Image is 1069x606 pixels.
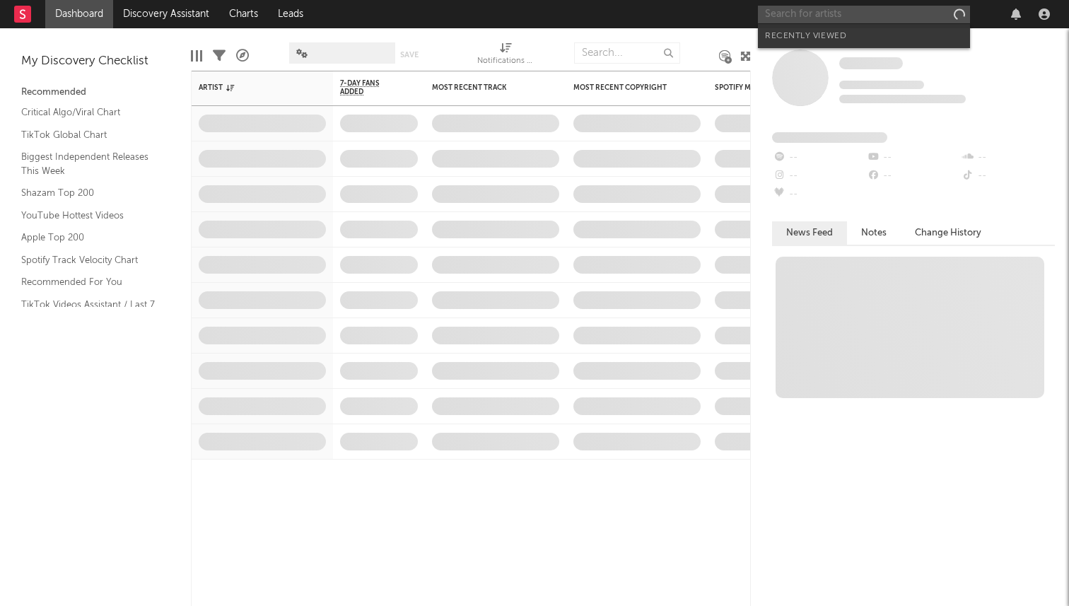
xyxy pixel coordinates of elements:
span: Some Artist [839,57,903,69]
div: Recently Viewed [765,28,963,45]
button: Save [400,51,419,59]
span: 7-Day Fans Added [340,79,397,96]
a: Critical Algo/Viral Chart [21,105,156,120]
div: Spotify Monthly Listeners [715,83,821,92]
div: Notifications (Artist) [477,35,534,76]
div: -- [772,185,866,204]
div: Edit Columns [191,35,202,76]
div: Notifications (Artist) [477,53,534,70]
div: Filters [213,35,226,76]
div: -- [866,167,960,185]
a: Some Artist [839,57,903,71]
a: YouTube Hottest Videos [21,208,156,223]
span: 0 fans last week [839,95,966,103]
div: My Discovery Checklist [21,53,170,70]
div: Most Recent Copyright [573,83,679,92]
span: Fans Added by Platform [772,132,887,143]
a: Biggest Independent Releases This Week [21,149,156,178]
div: -- [961,148,1055,167]
div: A&R Pipeline [236,35,249,76]
div: -- [866,148,960,167]
span: Tracking Since: [DATE] [839,81,924,89]
div: Most Recent Track [432,83,538,92]
a: TikTok Global Chart [21,127,156,143]
a: Shazam Top 200 [21,185,156,201]
div: -- [772,167,866,185]
button: Notes [847,221,901,245]
div: -- [961,167,1055,185]
button: Change History [901,221,995,245]
button: News Feed [772,221,847,245]
div: Artist [199,83,305,92]
a: TikTok Videos Assistant / Last 7 Days - Top [21,297,156,326]
input: Search... [574,42,680,64]
div: Recommended [21,84,170,101]
a: Apple Top 200 [21,230,156,245]
a: Spotify Track Velocity Chart [21,252,156,268]
div: -- [772,148,866,167]
input: Search for artists [758,6,970,23]
a: Recommended For You [21,274,156,290]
